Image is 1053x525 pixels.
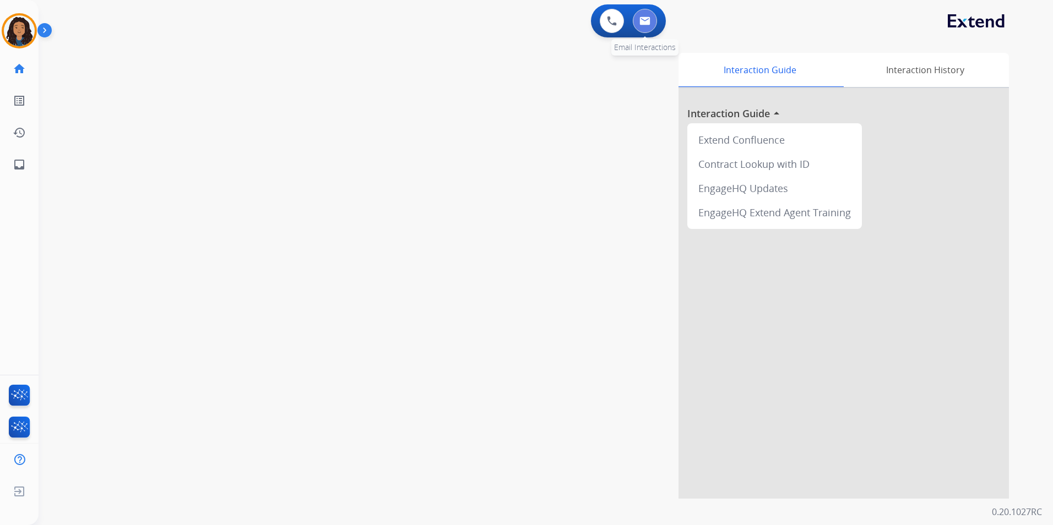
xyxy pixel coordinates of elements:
[13,62,26,75] mat-icon: home
[692,200,857,225] div: EngageHQ Extend Agent Training
[614,42,676,52] span: Email Interactions
[13,126,26,139] mat-icon: history
[692,128,857,152] div: Extend Confluence
[13,94,26,107] mat-icon: list_alt
[692,152,857,176] div: Contract Lookup with ID
[841,53,1009,87] div: Interaction History
[692,176,857,200] div: EngageHQ Updates
[13,158,26,171] mat-icon: inbox
[992,505,1042,518] p: 0.20.1027RC
[4,15,35,46] img: avatar
[679,53,841,87] div: Interaction Guide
